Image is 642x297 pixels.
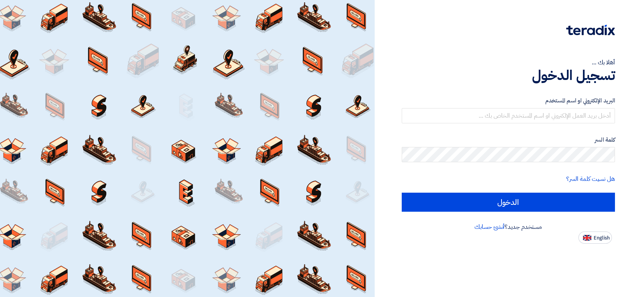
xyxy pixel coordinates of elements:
[402,193,615,212] input: الدخول
[578,232,612,244] button: English
[594,235,610,241] span: English
[402,58,615,67] div: أهلا بك ...
[566,25,615,35] img: Teradix logo
[402,222,615,232] div: مستخدم جديد؟
[402,67,615,84] h1: تسجيل الدخول
[402,136,615,144] label: كلمة السر
[566,174,615,184] a: هل نسيت كلمة السر؟
[583,235,591,241] img: en-US.png
[474,222,505,232] a: أنشئ حسابك
[402,96,615,105] label: البريد الإلكتروني او اسم المستخدم
[402,108,615,123] input: أدخل بريد العمل الإلكتروني او اسم المستخدم الخاص بك ...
